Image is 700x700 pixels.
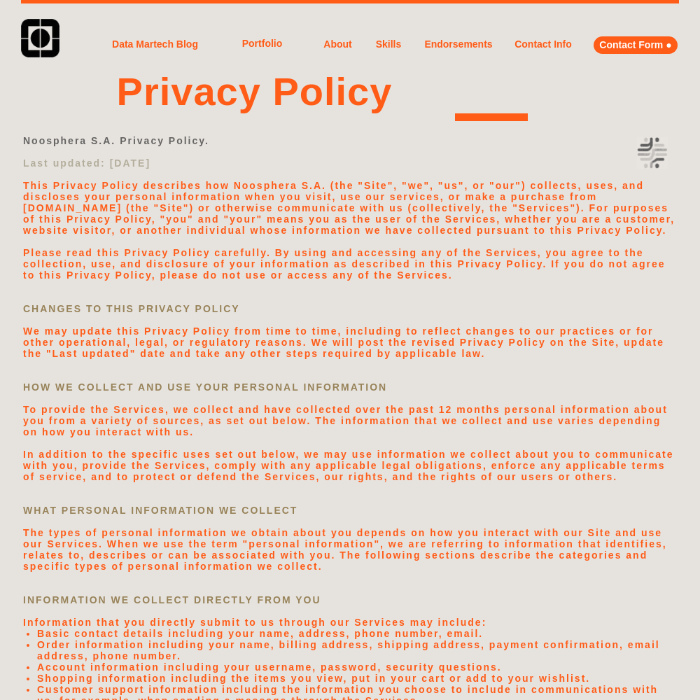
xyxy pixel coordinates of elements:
[219,29,305,59] a: Portfolio
[630,633,700,700] iframe: Chat Widget
[37,661,679,673] li: Account information including your username, password, security questions.
[23,381,387,393] span: HOW WE COLLECT AND USE YOUR PERSONAL INFORMATION
[370,36,407,53] a: Skills
[319,36,356,53] a: About
[37,673,679,684] li: Shopping information including the items you view, put in your cart or add to your wishlist.
[594,36,678,54] a: Contact Form ●
[23,594,321,605] span: INFORMATION WE COLLECT DIRECTLY FROM YOU
[105,24,205,64] a: Data Martech Blog
[26,70,483,113] h1: Privacy Policy
[37,639,679,661] li: Order information including your name, billing address, shipping address, payment confirmation, e...
[37,628,679,639] li: Basic contact details including your name, address, phone number, email.
[23,303,240,314] span: CHANGES TO THIS PRIVACY POLICY
[421,36,496,53] a: Endorsements
[23,135,209,146] span: Noosphera S.A. Privacy Policy.
[510,36,576,53] a: Contact Info
[23,505,297,516] span: WHAT PERSONAL INFORMATION WE COLLECT
[23,157,150,169] span: Last updated: [DATE]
